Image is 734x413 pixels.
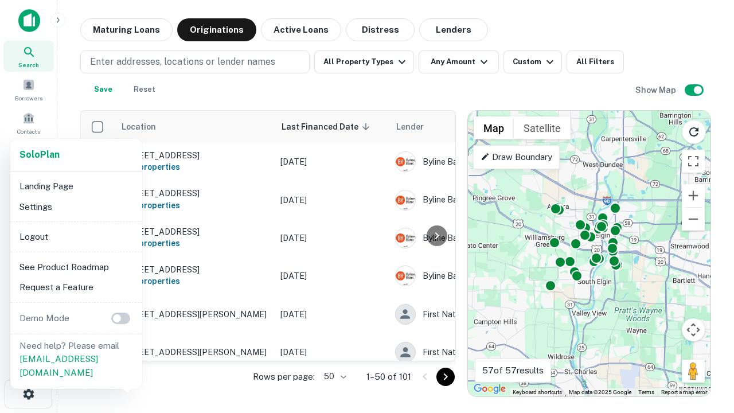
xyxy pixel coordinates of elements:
li: Logout [15,227,138,247]
iframe: Chat Widget [677,321,734,376]
li: Landing Page [15,176,138,197]
li: Settings [15,197,138,217]
p: Demo Mode [15,311,74,325]
a: SoloPlan [19,148,60,162]
strong: Solo Plan [19,149,60,160]
a: [EMAIL_ADDRESS][DOMAIN_NAME] [19,354,98,377]
li: Request a Feature [15,277,138,298]
li: See Product Roadmap [15,257,138,278]
p: Need help? Please email [19,339,133,380]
